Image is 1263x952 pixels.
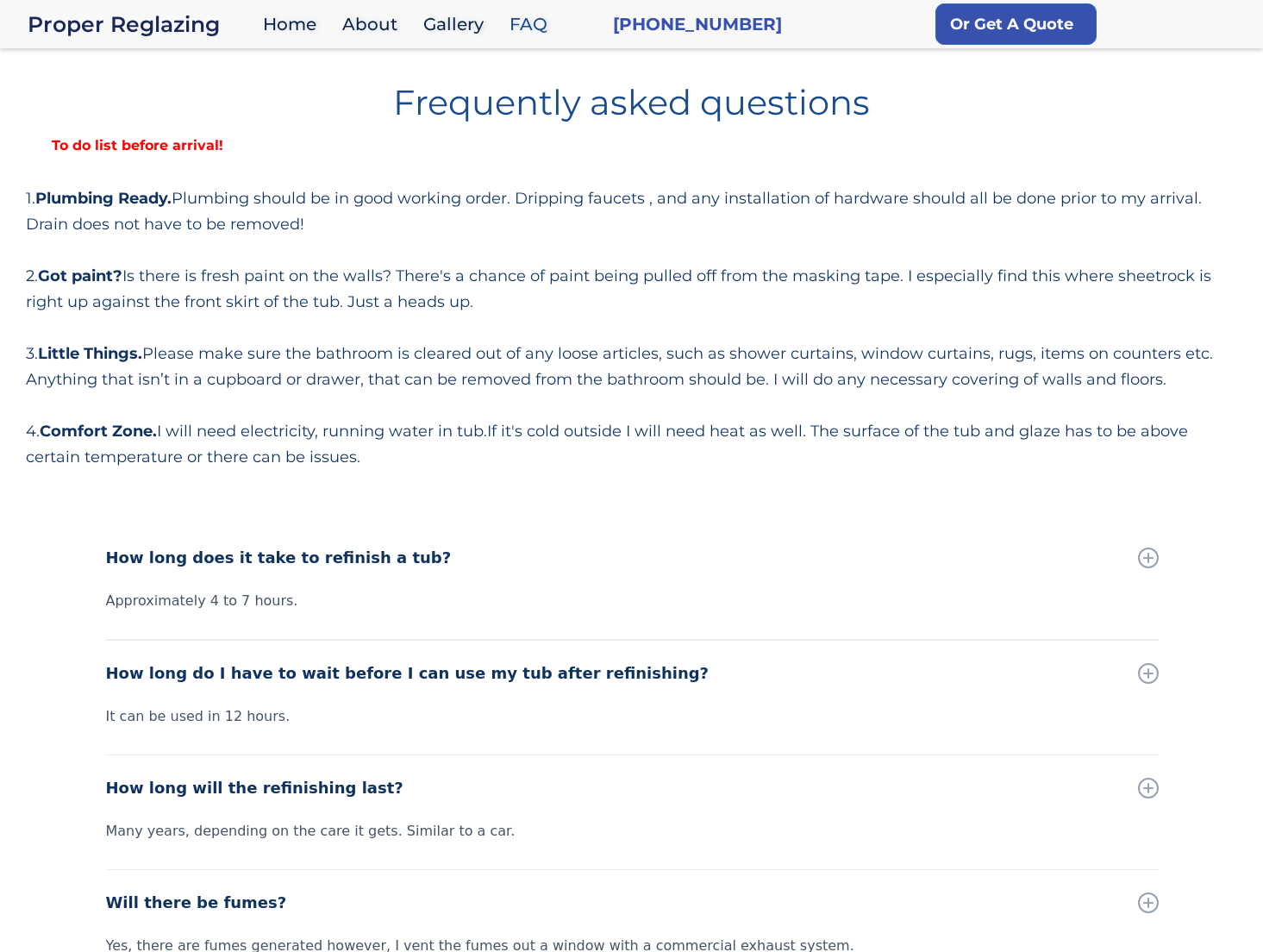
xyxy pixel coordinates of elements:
[38,266,122,285] strong: Got paint?
[106,706,1159,727] div: It can be used in 12 hours.
[26,185,1237,470] div: 1. Plumbing should be in good working order. Dripping faucets , and any installation of hardware ...
[613,12,782,36] a: [PHONE_NUMBER]
[334,6,415,43] a: About
[106,891,287,915] div: Will there be fumes?
[106,776,403,800] div: How long will the refinishing last?
[254,6,334,43] a: Home
[415,6,501,43] a: Gallery
[40,422,157,441] strong: Comfort Zone.
[501,6,565,43] a: FAQ
[935,3,1097,45] a: Or Get A Quote
[26,72,1237,120] h1: Frequently asked questions
[106,661,710,686] div: How long do I have to wait before I can use my tub after refinishing?
[26,137,249,153] strong: To do list before arrival!
[28,12,254,36] a: home
[38,344,142,363] strong: Little Things.
[28,12,254,36] div: Proper Reglazing
[106,591,1159,611] div: Approximately 4 to 7 hours.
[106,546,452,570] div: How long does it take to refinish a tub?
[106,821,1159,842] div: Many years, depending on the care it gets. Similar to a car.
[35,189,172,208] strong: Plumbing Ready.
